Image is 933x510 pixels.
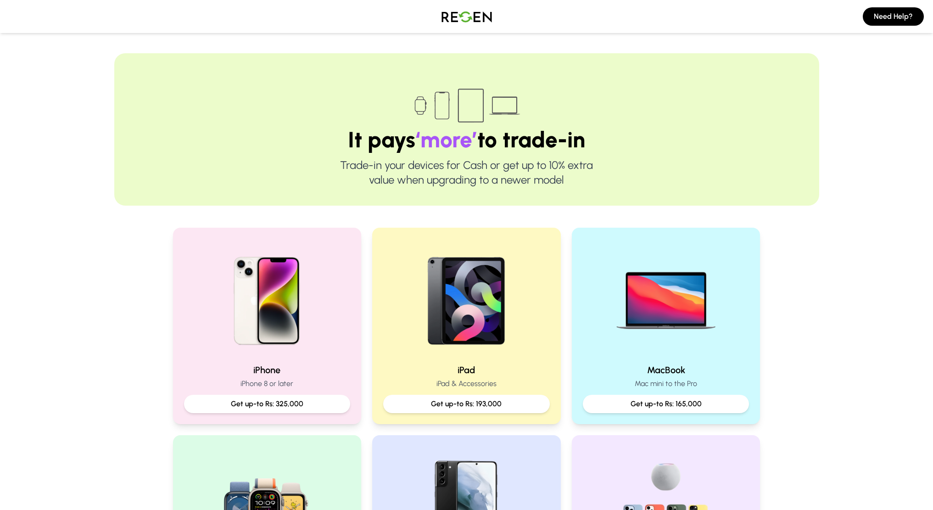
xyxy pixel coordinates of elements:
button: Need Help? [863,7,924,26]
p: Get up-to Rs: 193,000 [391,398,542,409]
p: iPhone 8 or later [184,378,351,389]
img: iPhone [208,239,326,356]
p: Get up-to Rs: 325,000 [191,398,343,409]
img: Logo [435,4,499,29]
p: iPad & Accessories [383,378,550,389]
span: ‘more’ [415,126,477,153]
h2: iPhone [184,364,351,376]
h2: MacBook [583,364,749,376]
img: Trade-in devices [409,83,524,129]
img: MacBook [607,239,725,356]
img: iPad [408,239,525,356]
p: Trade-in your devices for Cash or get up to 10% extra value when upgrading to a newer model [144,158,790,187]
h2: iPad [383,364,550,376]
p: Get up-to Rs: 165,000 [590,398,742,409]
p: Mac mini to the Pro [583,378,749,389]
h1: It pays to trade-in [144,129,790,151]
